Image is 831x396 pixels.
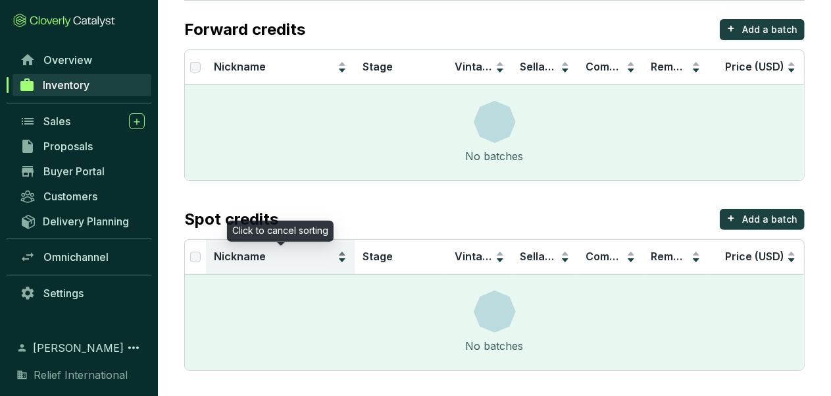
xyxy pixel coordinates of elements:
a: Sales [13,110,151,132]
span: Vintage [455,250,495,263]
div: No batches [466,338,524,354]
span: Stage [363,250,393,263]
p: + [727,19,735,38]
button: +Add a batch [720,19,805,40]
a: Buyer Portal [13,160,151,183]
span: Customers [43,190,97,203]
span: Proposals [43,140,93,153]
p: Spot credits [184,209,278,230]
span: Relief International [34,367,128,383]
a: Inventory [13,74,151,96]
p: Add a batch [742,23,797,36]
span: Nickname [214,250,266,263]
p: Add a batch [742,213,797,226]
th: Stage [355,50,447,85]
span: Sellable [520,250,561,263]
span: Delivery Planning [43,215,129,228]
a: Overview [13,49,151,71]
span: Price (USD) [725,250,784,263]
span: Omnichannel [43,250,109,264]
a: Customers [13,185,151,208]
p: Forward credits [184,19,305,40]
span: Settings [43,287,84,300]
span: Remaining [651,60,705,73]
p: + [727,209,735,227]
span: Committed [586,250,642,263]
a: Settings [13,282,151,304]
a: Proposals [13,135,151,157]
span: Stage [363,60,393,73]
span: Nickname [214,60,266,73]
span: Sellable [520,60,561,73]
div: No batches [466,148,524,164]
span: Inventory [43,78,89,92]
span: Price (USD) [725,60,784,73]
button: +Add a batch [720,209,805,230]
div: Click to cancel sorting [227,221,334,242]
a: Omnichannel [13,246,151,268]
span: Buyer Portal [43,165,105,178]
span: Vintage [455,60,495,73]
span: Remaining [651,250,705,263]
span: Sales [43,115,70,128]
span: Overview [43,53,92,67]
th: Stage [355,240,447,275]
span: Committed [586,60,642,73]
a: Delivery Planning [13,210,151,232]
span: [PERSON_NAME] [33,340,124,356]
